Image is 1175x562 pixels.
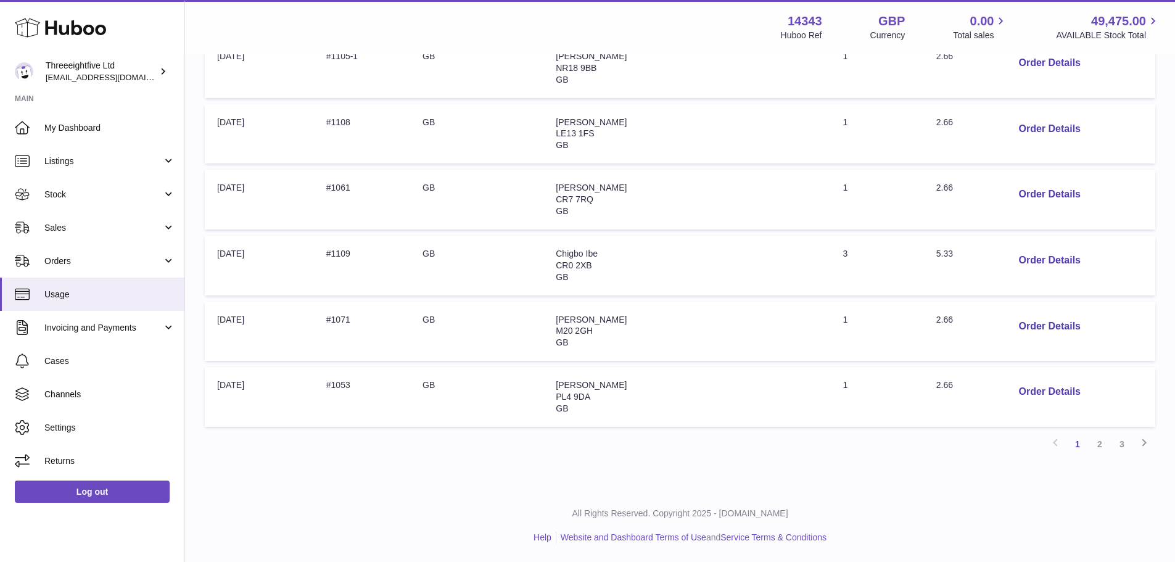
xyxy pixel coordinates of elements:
[1009,314,1090,339] button: Order Details
[953,13,1008,41] a: 0.00 Total sales
[561,532,706,542] a: Website and Dashboard Terms of Use
[410,38,543,98] td: GB
[314,302,410,362] td: #1071
[44,155,162,167] span: Listings
[44,455,175,467] span: Returns
[205,170,314,229] td: [DATE]
[44,355,175,367] span: Cases
[556,260,592,270] span: CR0 2XB
[44,322,162,334] span: Invoicing and Payments
[44,122,175,134] span: My Dashboard
[831,104,924,164] td: 1
[205,302,314,362] td: [DATE]
[1009,248,1090,273] button: Order Details
[936,117,953,127] span: 2.66
[1056,13,1160,41] a: 49,475.00 AVAILABLE Stock Total
[44,189,162,200] span: Stock
[410,236,543,295] td: GB
[936,249,953,258] span: 5.33
[314,170,410,229] td: #1061
[556,183,627,192] span: [PERSON_NAME]
[556,128,594,138] span: LE13 1FS
[556,206,568,216] span: GB
[205,367,314,427] td: [DATE]
[410,367,543,427] td: GB
[936,183,953,192] span: 2.66
[205,38,314,98] td: [DATE]
[314,38,410,98] td: #1105-1
[556,63,596,73] span: NR18 9BB
[314,367,410,427] td: #1053
[556,75,568,85] span: GB
[1089,433,1111,455] a: 2
[410,302,543,362] td: GB
[556,392,590,402] span: PL4 9DA
[556,140,568,150] span: GB
[1056,30,1160,41] span: AVAILABLE Stock Total
[44,222,162,234] span: Sales
[556,249,598,258] span: Chigbo Ibe
[953,30,1008,41] span: Total sales
[410,104,543,164] td: GB
[205,104,314,164] td: [DATE]
[46,60,157,83] div: Threeeightfive Ltd
[720,532,827,542] a: Service Terms & Conditions
[936,51,953,61] span: 2.66
[1066,433,1089,455] a: 1
[781,30,822,41] div: Huboo Ref
[831,170,924,229] td: 1
[1009,379,1090,405] button: Order Details
[195,508,1165,519] p: All Rights Reserved. Copyright 2025 - [DOMAIN_NAME]
[410,170,543,229] td: GB
[831,367,924,427] td: 1
[15,62,33,81] img: internalAdmin-14343@internal.huboo.com
[970,13,994,30] span: 0.00
[556,380,627,390] span: [PERSON_NAME]
[44,422,175,434] span: Settings
[314,236,410,295] td: #1109
[1009,51,1090,76] button: Order Details
[936,315,953,324] span: 2.66
[831,302,924,362] td: 1
[831,236,924,295] td: 3
[831,38,924,98] td: 1
[44,389,175,400] span: Channels
[205,236,314,295] td: [DATE]
[44,255,162,267] span: Orders
[936,380,953,390] span: 2.66
[556,326,593,336] span: M20 2GH
[878,13,905,30] strong: GBP
[44,289,175,300] span: Usage
[1009,182,1090,207] button: Order Details
[556,403,568,413] span: GB
[556,315,627,324] span: [PERSON_NAME]
[534,532,551,542] a: Help
[788,13,822,30] strong: 14343
[870,30,905,41] div: Currency
[556,272,568,282] span: GB
[556,532,827,543] li: and
[1009,117,1090,142] button: Order Details
[46,72,181,82] span: [EMAIL_ADDRESS][DOMAIN_NAME]
[556,51,627,61] span: [PERSON_NAME]
[1111,433,1133,455] a: 3
[1091,13,1146,30] span: 49,475.00
[15,481,170,503] a: Log out
[556,117,627,127] span: [PERSON_NAME]
[556,337,568,347] span: GB
[556,194,593,204] span: CR7 7RQ
[314,104,410,164] td: #1108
